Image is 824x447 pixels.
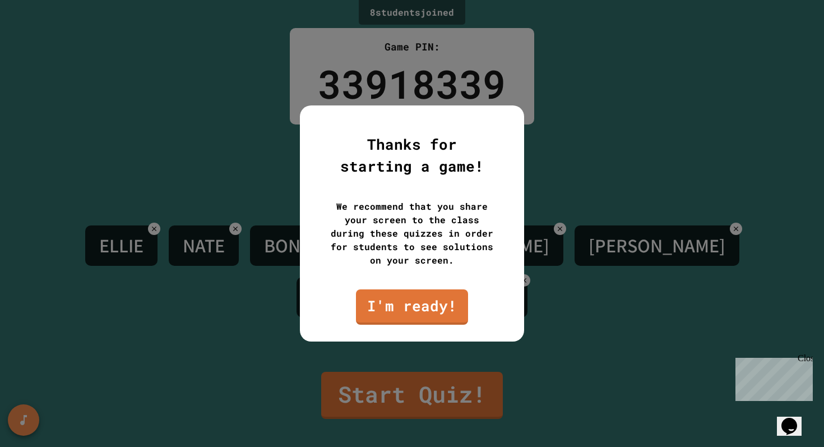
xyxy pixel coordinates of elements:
[328,133,496,177] div: Thanks for starting a game!
[356,289,468,325] a: I'm ready!
[731,353,813,401] iframe: chat widget
[4,4,77,71] div: Chat with us now!Close
[328,200,496,267] div: We recommend that you share your screen to the class during these quizzes in order for students t...
[777,402,813,436] iframe: chat widget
